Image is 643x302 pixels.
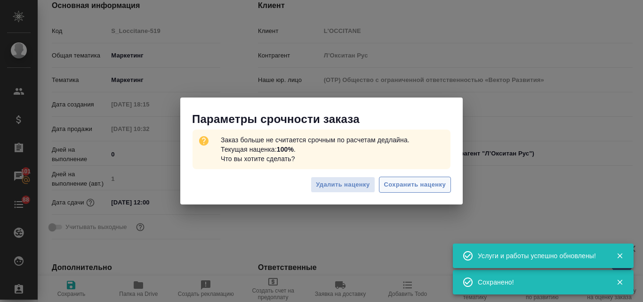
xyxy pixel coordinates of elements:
p: Параметры срочности заказа [192,112,463,127]
div: Сохранено! [478,278,602,287]
b: 100% [277,146,294,153]
div: Услуги и работы успешно обновлены! [478,251,602,261]
span: Сохранить наценку [384,180,446,190]
button: Сохранить наценку [379,177,451,193]
button: Удалить наценку [311,177,375,193]
button: Закрыть [610,252,629,260]
span: Удалить наценку [316,180,370,190]
p: Заказ больше не считается срочным по расчетам дедлайна. Текущая наценка: . Что вы хотите сделать? [217,131,413,167]
button: Закрыть [610,278,629,286]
